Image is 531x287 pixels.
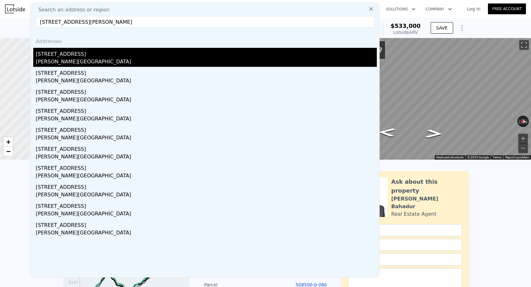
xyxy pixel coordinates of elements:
a: Show location on map [378,47,382,54]
div: Lotside ARV [391,29,421,35]
a: Zoom out [3,147,13,156]
button: Keyboard shortcuts [436,155,464,160]
button: Company [420,3,457,15]
div: [STREET_ADDRESS] [36,219,377,229]
a: Zoom in [3,137,13,147]
div: [PERSON_NAME][GEOGRAPHIC_DATA] [36,58,377,67]
button: Rotate counterclockwise [517,116,521,127]
div: [STREET_ADDRESS] [36,200,377,210]
span: + [6,138,10,146]
div: [PERSON_NAME][GEOGRAPHIC_DATA] [36,134,377,143]
div: [PERSON_NAME][GEOGRAPHIC_DATA] [36,172,377,181]
div: Street View [290,38,531,160]
div: [PERSON_NAME][GEOGRAPHIC_DATA] [36,210,377,219]
div: [PERSON_NAME][GEOGRAPHIC_DATA] [36,115,377,124]
button: Solutions [381,3,420,15]
a: Report a problem [505,156,529,159]
button: Toggle fullscreen view [519,40,529,50]
div: [STREET_ADDRESS] [36,181,377,191]
div: [STREET_ADDRESS] [36,105,377,115]
div: [PERSON_NAME][GEOGRAPHIC_DATA] [36,96,377,105]
path: Go North, 185th Ave E [371,126,402,138]
span: − [6,147,10,155]
span: © 2025 Google [467,156,489,159]
path: Go South, 185th Ave E [418,127,450,140]
div: [PERSON_NAME][GEOGRAPHIC_DATA] [36,191,377,200]
div: [STREET_ADDRESS] [36,124,377,134]
tspan: $141 [68,280,78,285]
button: Show Options [456,22,468,34]
div: [PERSON_NAME] Bahadur [391,195,462,210]
div: [PERSON_NAME][GEOGRAPHIC_DATA] [36,153,377,162]
button: Reset the view [517,118,529,125]
a: Free Account [488,3,526,14]
div: Real Estate Agent [391,210,437,218]
a: Terms [493,156,502,159]
button: SAVE [431,22,453,34]
div: [STREET_ADDRESS] [36,162,377,172]
span: $533,000 [391,22,421,29]
input: Email [348,239,462,251]
div: Addresses [33,33,377,48]
div: [STREET_ADDRESS] [36,48,377,58]
div: Map [290,38,531,160]
span: Search an address or region [33,6,110,14]
button: Zoom out [518,143,528,153]
div: [PERSON_NAME][GEOGRAPHIC_DATA] [36,229,377,238]
input: Enter an address, city, region, neighborhood or zip code [36,16,374,28]
div: Ask about this property [391,177,462,195]
img: Lotside [5,4,25,13]
div: [STREET_ADDRESS] [36,86,377,96]
input: Phone [348,253,462,265]
div: [STREET_ADDRESS] [36,67,377,77]
input: Name [348,224,462,236]
div: [STREET_ADDRESS] [36,143,377,153]
button: Rotate clockwise [526,116,529,127]
button: Zoom in [518,134,528,143]
div: [PERSON_NAME][GEOGRAPHIC_DATA] [36,77,377,86]
a: Log In [459,6,488,12]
